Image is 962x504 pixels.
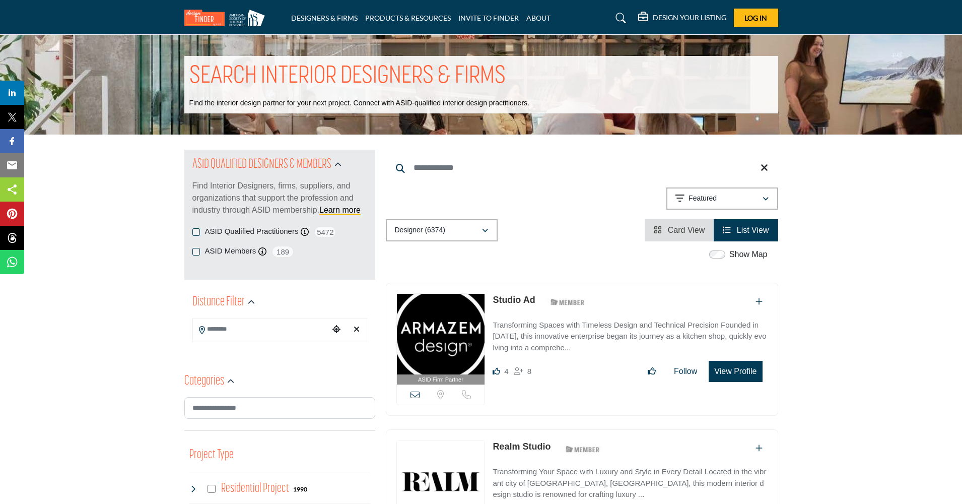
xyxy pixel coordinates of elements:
p: Designer (6374) [395,225,445,235]
button: Follow [667,361,704,382]
h4: Residential Project: Types of projects range from simple residential renovations to highly comple... [221,480,289,497]
a: Add To List [755,444,763,453]
input: Select Residential Project checkbox [208,485,216,493]
img: Site Logo [184,10,270,26]
span: 5472 [314,226,336,238]
span: Card View [668,226,705,234]
button: Designer (6374) [386,219,498,241]
a: PRODUCTS & RESOURCES [365,14,451,22]
a: ASID Firm Partner [397,294,485,385]
h2: Distance Filter [192,293,245,311]
p: Find Interior Designers, firms, suppliers, and organizations that support the profession and indu... [192,180,367,216]
div: 1990 Results For Residential Project [293,484,307,493]
input: Search Location [193,320,329,339]
input: Search Category [184,397,375,419]
img: ASID Members Badge Icon [545,296,590,308]
a: Studio Ad [493,295,535,305]
a: View List [723,226,769,234]
img: ASID Members Badge Icon [560,443,605,455]
p: Transforming Spaces with Timeless Design and Technical Precision Founded in [DATE], this innovati... [493,320,767,354]
span: Log In [744,14,767,22]
h1: SEARCH INTERIOR DESIGNERS & FIRMS [189,61,506,92]
button: Log In [734,9,778,27]
p: Featured [689,194,717,204]
button: Featured [666,187,778,210]
div: Followers [514,365,531,377]
p: Transforming Your Space with Luxury and Style in Every Detail Located in the vibrant city of [GEO... [493,466,767,500]
button: Project Type [189,446,234,465]
button: View Profile [709,361,762,382]
h5: DESIGN YOUR LISTING [653,13,726,22]
p: Realm Studio [493,440,551,454]
a: DESIGNERS & FIRMS [291,14,358,22]
div: DESIGN YOUR LISTING [638,12,726,24]
span: 189 [271,245,294,258]
label: ASID Qualified Practitioners [205,226,299,237]
input: ASID Qualified Practitioners checkbox [192,228,200,236]
a: Add To List [755,297,763,306]
input: ASID Members checkbox [192,248,200,256]
img: Studio Ad [397,294,485,374]
li: Card View [645,219,714,241]
a: Realm Studio [493,442,551,452]
div: Clear search location [349,319,364,341]
i: Likes [493,367,500,375]
button: Like listing [641,361,662,382]
span: 4 [504,367,508,375]
a: ABOUT [526,14,551,22]
div: Choose your current location [329,319,344,341]
a: View Card [654,226,705,234]
label: ASID Members [205,245,256,257]
span: ASID Firm Partner [418,375,463,384]
p: Studio Ad [493,293,535,307]
h2: Categories [184,372,224,391]
label: Show Map [729,248,768,261]
li: List View [714,219,778,241]
h2: ASID QUALIFIED DESIGNERS & MEMBERS [192,156,331,174]
a: Learn more [319,206,361,214]
a: Transforming Spaces with Timeless Design and Technical Precision Founded in [DATE], this innovati... [493,313,767,354]
b: 1990 [293,486,307,493]
a: Search [606,10,633,26]
a: Transforming Your Space with Luxury and Style in Every Detail Located in the vibrant city of [GEO... [493,460,767,500]
input: Search Keyword [386,156,778,180]
span: List View [737,226,769,234]
p: Find the interior design partner for your next project. Connect with ASID-qualified interior desi... [189,98,529,108]
span: 8 [527,367,531,375]
a: INVITE TO FINDER [458,14,519,22]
